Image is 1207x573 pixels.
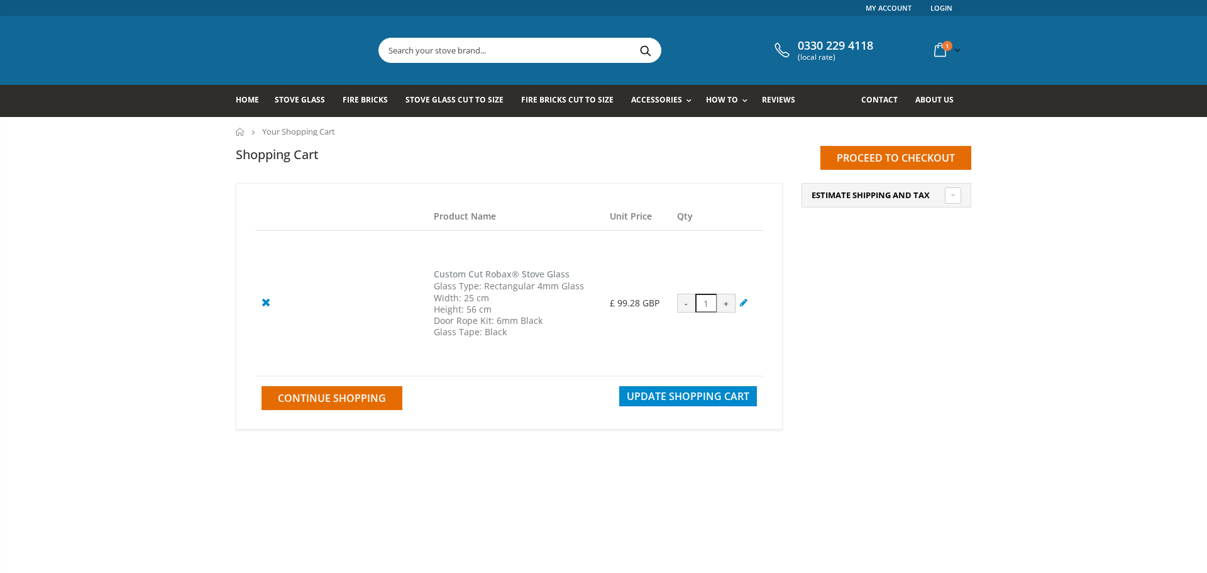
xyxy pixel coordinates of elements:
[771,39,873,62] a: 0330 229 4118 (local rate)
[942,41,952,51] span: 1
[915,85,963,117] a: About us
[861,94,898,105] span: Contact
[798,39,873,53] span: 0330 229 4118
[631,38,659,62] button: Search
[677,294,696,313] div: -
[631,85,698,117] a: Accessories
[379,38,802,62] input: Search your stove brand...
[820,146,971,170] input: Proceed to checkout
[236,128,245,136] a: Home
[627,389,749,403] span: Update Shopping Cart
[278,391,386,405] span: Continue Shopping
[262,126,335,137] span: Your Shopping Cart
[521,85,623,117] a: Fire Bricks Cut To Size
[812,190,961,201] a: Estimate Shipping and Tax
[275,85,334,117] a: Stove Glass
[717,294,736,313] div: +
[619,386,757,406] button: Update Shopping Cart
[434,281,597,338] div: Glass Type: Rectangular 4mm Glass Width: 25 cm Height: 56 cm Door Rope Kit: 6mm Black Glass Tape:...
[631,94,682,105] span: Accessories
[343,85,397,117] a: Fire Bricks
[706,85,754,117] a: How To
[762,85,805,117] a: Reviews
[434,268,570,280] a: Custom Cut Robax® Stove Glass
[275,94,325,105] span: Stove Glass
[521,94,614,105] span: Fire Bricks Cut To Size
[236,146,319,163] h1: Shopping Cart
[262,386,402,410] a: Continue Shopping
[603,203,671,231] th: Unit Price
[915,94,954,105] span: About us
[427,203,603,231] th: Product Name
[706,94,738,105] span: How To
[236,85,268,117] a: Home
[861,85,907,117] a: Contact
[343,94,388,105] span: Fire Bricks
[236,94,259,105] span: Home
[798,53,873,62] span: (local rate)
[671,203,763,231] th: Qty
[405,85,512,117] a: Stove Glass Cut To Size
[610,297,659,309] span: £ 99.28 GBP
[405,94,503,105] span: Stove Glass Cut To Size
[929,38,963,62] a: 1
[762,94,795,105] span: Reviews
